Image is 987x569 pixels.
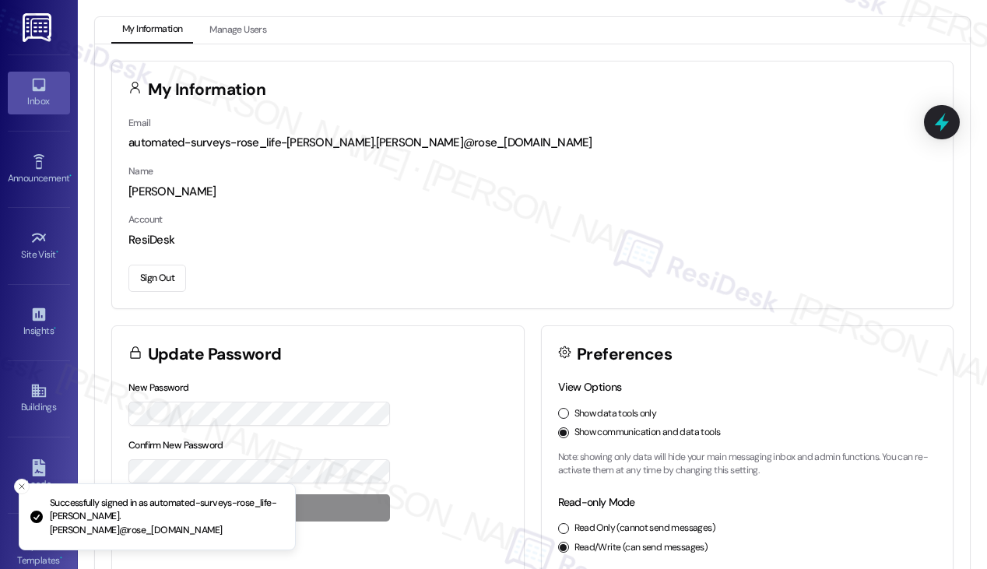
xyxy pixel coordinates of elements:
span: • [60,553,62,564]
div: ResiDesk [128,232,936,248]
button: Sign Out [128,265,186,292]
label: Read/Write (can send messages) [574,541,708,555]
label: Read Only (cannot send messages) [574,522,715,536]
span: • [54,323,56,334]
label: Show data tools only [574,407,657,421]
a: Insights • [8,301,70,343]
h3: Preferences [577,346,672,363]
a: Buildings [8,378,70,420]
label: Email [128,117,150,129]
p: Successfully signed in as automated-surveys-rose_life-[PERSON_NAME].[PERSON_NAME]@rose_[DOMAIN_NAME] [50,497,283,538]
h3: My Information [148,82,266,98]
img: ResiDesk Logo [23,13,54,42]
label: Show communication and data tools [574,426,721,440]
label: Confirm New Password [128,439,223,451]
label: View Options [558,380,622,394]
button: Close toast [14,479,30,494]
h3: Update Password [148,346,282,363]
button: My Information [111,17,193,44]
div: [PERSON_NAME] [128,184,936,200]
label: New Password [128,381,189,394]
a: Site Visit • [8,225,70,267]
button: Manage Users [198,17,277,44]
label: Account [128,213,163,226]
span: • [56,247,58,258]
div: automated-surveys-rose_life-[PERSON_NAME].[PERSON_NAME]@rose_[DOMAIN_NAME] [128,135,936,151]
span: • [69,170,72,181]
label: Read-only Mode [558,495,635,509]
p: Note: showing only data will hide your main messaging inbox and admin functions. You can re-activ... [558,451,937,478]
a: Inbox [8,72,70,114]
label: Name [128,165,153,177]
a: Leads [8,455,70,497]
